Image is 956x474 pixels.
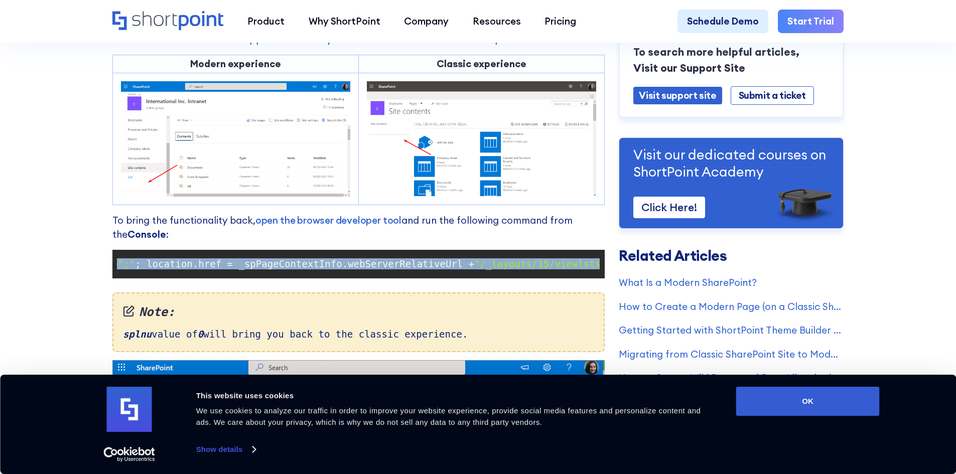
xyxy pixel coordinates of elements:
div: Resources [473,14,521,29]
p: To search more helpful articles, Visit our Support Site [633,44,829,76]
a: Start Trial [778,10,844,34]
a: Why ShortPoint [297,10,392,34]
a: How to Create a Modern Page (on a Classic SharePoint Site) [619,299,844,313]
a: Show details [196,442,255,457]
img: logo [107,387,152,432]
strong: Modern experience [190,58,281,70]
a: Schedule Demo [677,10,768,34]
a: Company [392,10,461,34]
span: ";" [118,258,135,269]
a: Pricing [533,10,589,34]
div: Company [404,14,449,29]
span: ; location.href = _spPageContextInfo.webServerRelativeUrl + [135,258,474,269]
a: Migrating from Classic SharePoint Site to Modern SharePoint Site (SharePoint Online) [619,347,844,361]
a: What Is a Modern SharePoint? [619,275,844,289]
a: Home [112,11,223,32]
a: How to Create Wiki Pages and Page Libraries in SharePoint [619,371,844,385]
a: Usercentrics Cookiebot - opens in a new window [85,447,173,462]
div: This website uses cookies [196,390,714,402]
strong: Console [127,228,166,240]
a: Product [235,10,297,34]
h3: Related Articles [619,249,844,263]
div: Why ShortPoint [309,14,380,29]
p: Visit our dedicated courses on ShortPoint Academy [633,145,829,180]
em: splnu [123,329,152,340]
span: We use cookies to analyze our traffic in order to improve your website experience, provide social... [196,406,701,426]
div: Pricing [544,14,576,29]
button: OK [736,387,880,416]
iframe: Chat Widget [775,358,956,474]
span: "/_layouts/15/viewlsts.aspx" [474,258,635,269]
a: Submit a ticket [731,86,814,104]
div: value of will bring you back to the classic experience. [112,292,605,352]
a: Visit support site [633,86,722,104]
a: Resources [461,10,533,34]
a: Getting Started with ShortPoint Theme Builder - Classic SharePoint Sites (Part 1) [619,323,844,338]
p: To bring the functionality back, and run the following command from the : [112,213,605,242]
strong: Classic experience [437,58,526,70]
em: Note: [123,303,594,322]
div: Product [247,14,285,29]
a: open the browser developer tool [255,214,401,226]
em: 0 [198,329,203,340]
a: Click Here! [633,196,705,218]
